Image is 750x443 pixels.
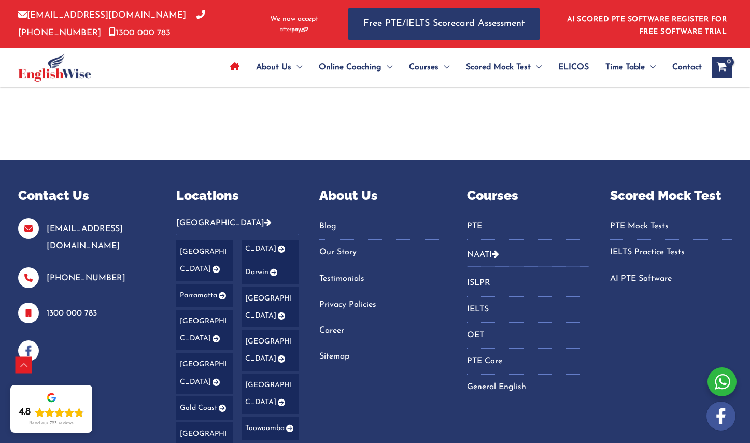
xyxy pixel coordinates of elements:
[558,49,589,85] span: ELICOS
[561,7,732,41] aside: Header Widget 1
[319,348,441,365] a: Sitemap
[319,186,441,206] p: About Us
[47,225,123,250] a: [EMAIL_ADDRESS][DOMAIN_NAME]
[531,49,542,85] span: Menu Toggle
[409,49,438,85] span: Courses
[280,27,308,33] img: Afterpay-Logo
[242,287,299,328] a: [GEOGRAPHIC_DATA]
[438,49,449,85] span: Menu Toggle
[176,186,298,206] p: Locations
[176,240,233,281] a: [GEOGRAPHIC_DATA]
[109,28,171,37] a: 1300 000 783
[319,49,381,85] span: Online Coaching
[467,275,589,292] a: ISLPR
[319,296,441,313] a: Privacy Policies
[467,379,589,396] a: General English
[270,14,318,24] span: We now accept
[610,218,732,235] a: PTE Mock Tests
[467,242,589,267] button: NAATI
[706,402,735,431] img: white-facebook.png
[319,218,441,366] nav: Menu
[458,49,550,85] a: Scored Mock TestMenu Toggle
[176,310,233,351] a: [GEOGRAPHIC_DATA]
[610,244,732,261] a: IELTS Practice Tests
[242,261,299,284] a: Darwin
[19,406,31,419] div: 4.8
[176,284,233,307] a: Parramatta
[645,49,656,85] span: Menu Toggle
[381,49,392,85] span: Menu Toggle
[597,49,664,85] a: Time TableMenu Toggle
[401,49,458,85] a: CoursesMenu Toggle
[467,275,589,396] nav: Menu
[467,251,492,259] a: NAATI
[664,49,702,85] a: Contact
[467,353,589,370] a: PTE Core
[610,186,732,206] p: Scored Mock Test
[319,218,441,235] a: Blog
[242,417,299,440] a: Toowoomba
[18,340,39,361] img: facebook-blue-icons.png
[256,49,291,85] span: About Us
[222,49,702,85] nav: Site Navigation: Main Menu
[467,218,589,235] a: PTE
[18,186,150,206] p: Contact Us
[467,301,589,318] a: IELTS
[47,309,97,318] a: 1300 000 783
[242,374,299,415] a: [GEOGRAPHIC_DATA]
[319,322,441,339] a: Career
[467,327,589,344] a: OET
[348,8,540,40] a: Free PTE/IELTS Scorecard Assessment
[466,49,531,85] span: Scored Mock Test
[248,49,310,85] a: About UsMenu Toggle
[550,49,597,85] a: ELICOS
[176,353,233,394] a: [GEOGRAPHIC_DATA]
[18,53,91,82] img: cropped-ew-logo
[672,49,702,85] span: Contact
[176,396,233,420] a: Gold Coast
[310,49,401,85] a: Online CoachingMenu Toggle
[567,16,727,36] a: AI SCORED PTE SOFTWARE REGISTER FOR FREE SOFTWARE TRIAL
[19,406,84,419] div: Rating: 4.8 out of 5
[18,186,150,361] aside: Footer Widget 1
[18,11,186,20] a: [EMAIL_ADDRESS][DOMAIN_NAME]
[29,421,74,426] div: Read our 723 reviews
[18,11,205,37] a: [PHONE_NUMBER]
[319,270,441,288] a: Testimonials
[47,274,125,282] a: [PHONE_NUMBER]
[467,186,589,206] p: Courses
[610,218,732,288] nav: Menu
[467,186,589,409] aside: Footer Widget 4
[242,330,299,371] a: [GEOGRAPHIC_DATA]
[605,49,645,85] span: Time Table
[319,244,441,261] a: Our Story
[610,270,732,288] a: AI PTE Software
[176,218,298,235] button: [GEOGRAPHIC_DATA]
[319,186,441,379] aside: Footer Widget 3
[467,218,589,240] nav: Menu
[712,57,732,78] a: View Shopping Cart, empty
[291,49,302,85] span: Menu Toggle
